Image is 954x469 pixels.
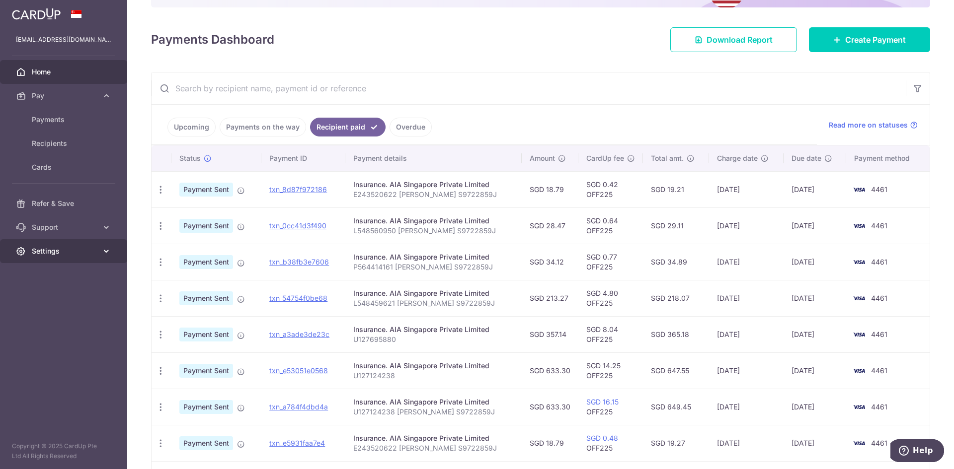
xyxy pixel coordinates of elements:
[709,389,784,425] td: [DATE]
[871,330,887,338] span: 4461
[871,185,887,194] span: 4461
[32,115,97,125] span: Payments
[643,316,709,352] td: SGD 365.18
[353,298,514,308] p: L548459621 [PERSON_NAME] S9722859J
[220,118,306,136] a: Payments on the way
[709,280,784,316] td: [DATE]
[709,244,784,280] td: [DATE]
[578,244,643,280] td: SGD 0.77 OFF225
[353,325,514,335] div: Insurance. AIA Singapore Private Limited
[849,329,869,340] img: Bank Card
[849,256,869,268] img: Bank Card
[578,425,643,461] td: OFF225
[310,118,386,136] a: Recipient paid
[269,366,328,375] a: txn_e53051e0568
[345,145,522,171] th: Payment details
[709,171,784,207] td: [DATE]
[353,371,514,381] p: U127124238
[809,27,930,52] a: Create Payment
[784,280,846,316] td: [DATE]
[578,316,643,352] td: SGD 8.04 OFF225
[269,439,325,447] a: txn_e5931faa7e4
[22,7,43,16] span: Help
[522,280,578,316] td: SGD 213.27
[269,402,328,411] a: txn_a784f4dbd4a
[849,401,869,413] img: Bank Card
[179,436,233,450] span: Payment Sent
[353,180,514,190] div: Insurance. AIA Singapore Private Limited
[643,389,709,425] td: SGD 649.45
[167,118,216,136] a: Upcoming
[578,207,643,244] td: SGD 0.64 OFF225
[269,330,329,338] a: txn_a3ade3de23c
[32,199,97,208] span: Refer & Save
[578,280,643,316] td: SGD 4.80 OFF225
[643,244,709,280] td: SGD 34.89
[849,220,869,232] img: Bank Card
[709,316,784,352] td: [DATE]
[353,262,514,272] p: P564414161 [PERSON_NAME] S9722859J
[353,226,514,236] p: L548560950 [PERSON_NAME] S9722859J
[586,434,618,442] a: SGD 0.48
[871,366,887,375] span: 4461
[179,291,233,305] span: Payment Sent
[643,171,709,207] td: SGD 19.21
[522,316,578,352] td: SGD 357.14
[151,31,274,49] h4: Payments Dashboard
[871,294,887,302] span: 4461
[353,361,514,371] div: Insurance. AIA Singapore Private Limited
[179,400,233,414] span: Payment Sent
[784,171,846,207] td: [DATE]
[643,207,709,244] td: SGD 29.11
[784,244,846,280] td: [DATE]
[353,190,514,200] p: E243520622 [PERSON_NAME] S9722859J
[522,171,578,207] td: SGD 18.79
[784,316,846,352] td: [DATE]
[522,244,578,280] td: SGD 34.12
[670,27,797,52] a: Download Report
[829,120,918,130] a: Read more on statuses
[179,255,233,269] span: Payment Sent
[16,35,111,45] p: [EMAIL_ADDRESS][DOMAIN_NAME]
[269,185,327,194] a: txn_8d87f972186
[717,153,758,163] span: Charge date
[32,222,97,232] span: Support
[643,280,709,316] td: SGD 218.07
[390,118,432,136] a: Overdue
[530,153,555,163] span: Amount
[890,439,944,464] iframe: Opens a widget where you can find more information
[709,425,784,461] td: [DATE]
[179,219,233,233] span: Payment Sent
[353,335,514,344] p: U127695880
[261,145,345,171] th: Payment ID
[709,352,784,389] td: [DATE]
[849,292,869,304] img: Bank Card
[353,443,514,453] p: E243520622 [PERSON_NAME] S9722859J
[829,120,908,130] span: Read more on statuses
[269,294,327,302] a: txn_54754f0be68
[12,8,61,20] img: CardUp
[586,153,624,163] span: CardUp fee
[845,34,906,46] span: Create Payment
[578,352,643,389] td: SGD 14.25 OFF225
[353,407,514,417] p: U127124238 [PERSON_NAME] S9722859J
[871,221,887,230] span: 4461
[353,433,514,443] div: Insurance. AIA Singapore Private Limited
[849,184,869,196] img: Bank Card
[784,425,846,461] td: [DATE]
[269,258,329,266] a: txn_b38fb3e7606
[871,258,887,266] span: 4461
[179,328,233,341] span: Payment Sent
[707,34,773,46] span: Download Report
[32,67,97,77] span: Home
[871,439,887,447] span: 4461
[269,221,326,230] a: txn_0cc41d3f490
[152,72,906,104] input: Search by recipient name, payment id or reference
[353,288,514,298] div: Insurance. AIA Singapore Private Limited
[849,437,869,449] img: Bank Card
[578,389,643,425] td: OFF225
[522,389,578,425] td: SGD 633.30
[709,207,784,244] td: [DATE]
